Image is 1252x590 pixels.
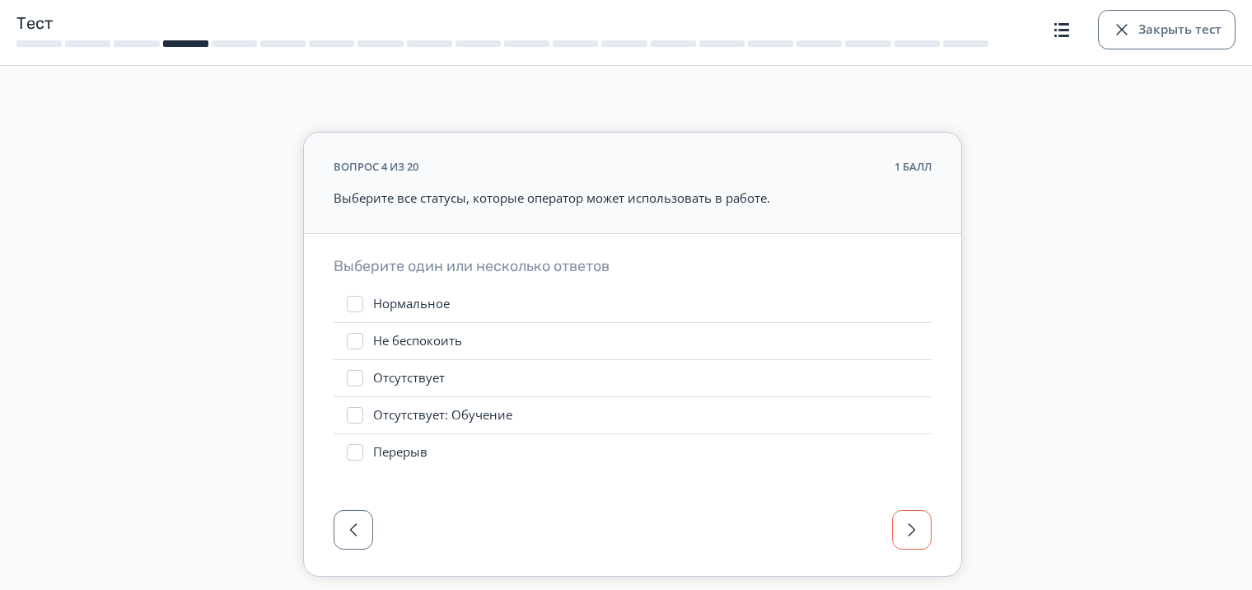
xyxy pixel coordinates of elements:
p: Выберите все статусы, которые оператор может использовать в работе. [334,189,932,208]
div: Перерыв [373,444,427,461]
div: Нормальное [373,296,450,312]
div: Отсутствует: Обучение [373,407,512,424]
h3: Выберите один или несколько ответов [334,257,932,276]
button: Закрыть тест [1098,10,1236,49]
div: Отсутствует [373,370,445,386]
div: вопрос 4 из 20 [334,159,418,176]
div: Не беспокоить [373,333,462,349]
div: 1 балл [895,159,932,176]
h1: Тест [16,12,988,34]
